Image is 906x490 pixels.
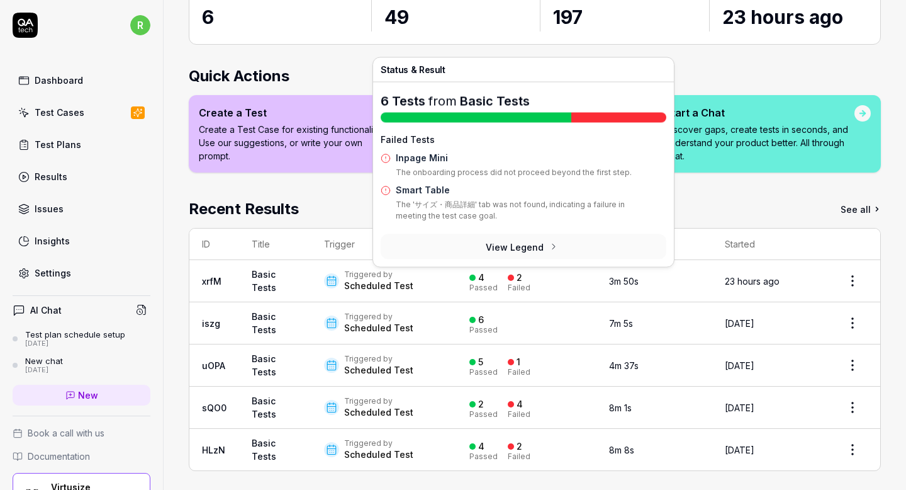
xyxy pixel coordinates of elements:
a: Documentation [13,450,150,463]
div: Failed [508,411,530,418]
a: New [13,385,150,406]
div: [DATE] [25,339,125,348]
p: The onboarding process did not proceed beyond the first step. [396,167,666,183]
time: 8m 1s [609,402,632,413]
span: from [428,94,457,109]
time: [DATE] [725,402,754,413]
div: Results [35,170,67,183]
div: Passed [469,368,498,376]
div: Triggered by [344,312,413,322]
span: New [78,389,98,402]
a: Basic Tests [252,269,276,293]
div: Dashboard [35,74,83,87]
div: 5 [478,356,483,368]
h2: Recent Results [189,198,299,220]
h4: Status & Result [381,66,666,74]
a: Issues [13,197,150,221]
a: Settings [13,261,150,285]
div: Failed [508,284,530,292]
h4: Failed Tests [381,128,666,146]
div: 6 [478,314,484,326]
span: 6 Tests [381,94,425,109]
div: Triggered by [344,354,413,364]
div: 4 [517,399,523,410]
a: Basic Tests [252,438,276,462]
a: Test plan schedule setup[DATE] [13,329,150,348]
time: 23 hours ago [725,276,780,287]
a: Results [13,164,150,189]
button: r [130,13,150,38]
a: sQO0 [202,402,226,413]
div: 6 [202,3,349,31]
div: Create a Test [199,105,386,120]
time: 23 hours ago [722,6,843,28]
div: Scheduled Test [344,280,413,292]
div: Failed [508,368,530,376]
time: 7m 5s [609,318,633,329]
span: r [130,15,150,35]
div: Settings [35,266,71,280]
time: 3m 50s [609,276,639,287]
p: Discover gaps, create tests in seconds, and understand your product better. All through chat. [665,123,854,162]
a: Basic Tests [252,396,276,419]
time: 8m 8s [609,445,634,455]
a: Smart Table [396,185,450,195]
p: The 'サイズ・商品詳細' tab was not found, indicating a failure in meeting the test case goal. [396,199,666,227]
a: See all [841,198,881,220]
div: Scheduled Test [344,364,413,377]
div: Start a Chat [665,105,854,120]
div: 4 [478,441,484,452]
div: 2 [517,441,522,452]
div: Test Plans [35,138,81,151]
a: Book a call with us [13,426,150,440]
a: New chat[DATE] [13,356,150,375]
p: Create a Test Case for existing functionality. Use our suggestions, or write your own prompt. [199,123,386,162]
div: 2 [517,272,522,283]
time: [DATE] [725,360,754,371]
div: 1 [517,356,520,368]
th: Trigger [311,229,457,260]
a: xrfM [202,276,221,287]
a: Test Plans [13,132,150,157]
a: Insights [13,229,150,253]
a: Inpage Mini [396,152,448,163]
div: Scheduled Test [344,406,413,419]
div: 2 [478,399,484,410]
time: [DATE] [725,445,754,455]
a: Dashboard [13,68,150,93]
div: 197 [553,3,686,31]
div: Test Cases [35,106,84,119]
span: Documentation [28,450,90,463]
div: Failed [508,453,530,460]
a: Basic Tests [460,94,530,109]
th: Title [239,229,311,260]
time: [DATE] [725,318,754,329]
div: Issues [35,202,64,215]
span: Book a call with us [28,426,104,440]
a: HLzN [202,445,225,455]
div: Passed [469,453,498,460]
div: Passed [469,411,498,418]
div: Passed [469,326,498,334]
div: Triggered by [344,270,413,280]
div: Insights [35,234,70,248]
div: 4 [478,272,484,283]
div: Triggered by [344,438,413,448]
a: Basic Tests [252,311,276,335]
div: Test plan schedule setup [25,329,125,339]
a: Test Cases [13,100,150,125]
a: iszg [202,318,220,329]
div: New chat [25,356,63,366]
div: 49 [384,3,518,31]
h4: AI Chat [30,304,62,317]
a: uOPA [202,360,225,371]
a: Basic Tests [252,353,276,377]
div: Triggered by [344,396,413,406]
time: 4m 37s [609,360,639,371]
h2: Quick Actions [189,65,881,88]
th: Started [712,229,825,260]
div: [DATE] [25,366,63,375]
div: Passed [469,284,498,292]
div: Scheduled Test [344,322,413,334]
th: ID [189,229,239,260]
